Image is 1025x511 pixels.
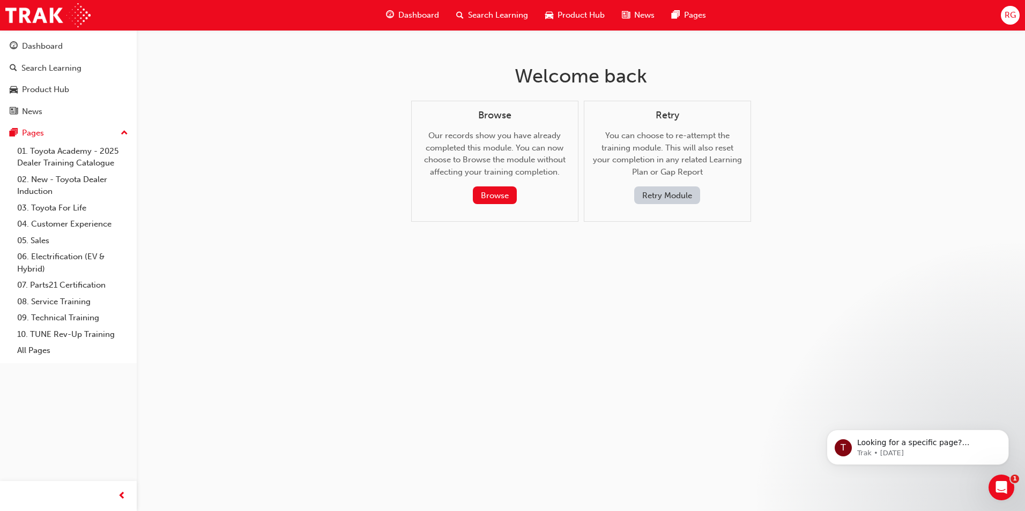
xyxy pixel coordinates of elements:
a: pages-iconPages [663,4,715,26]
button: Pages [4,123,132,143]
span: Product Hub [558,9,605,21]
span: pages-icon [10,129,18,138]
a: 10. TUNE Rev-Up Training [13,326,132,343]
span: up-icon [121,126,128,140]
a: 02. New - Toyota Dealer Induction [13,171,132,200]
div: Pages [22,127,44,139]
a: 05. Sales [13,232,132,249]
span: 1 [1011,475,1019,483]
button: Retry Module [634,186,700,204]
button: DashboardSearch LearningProduct HubNews [4,34,132,123]
h1: Welcome back [411,64,751,88]
span: news-icon [10,107,18,117]
img: Trak [5,3,91,27]
a: 09. Technical Training [13,310,132,326]
div: News [22,106,42,118]
a: search-iconSearch Learning [448,4,537,26]
div: Dashboard [22,40,63,52]
span: Dashboard [398,9,439,21]
a: guage-iconDashboard [377,4,448,26]
div: You can choose to re-attempt the training module. This will also reset your completion in any rel... [593,110,742,205]
a: All Pages [13,342,132,359]
button: Browse [473,186,517,204]
span: Search Learning [468,9,528,21]
span: news-icon [622,9,630,22]
span: search-icon [456,9,464,22]
a: Dashboard [4,36,132,56]
h4: Retry [593,110,742,122]
a: news-iconNews [613,4,663,26]
a: News [4,102,132,122]
a: Search Learning [4,58,132,78]
div: Search Learning [21,62,81,74]
iframe: Intercom notifications message [811,407,1025,482]
span: prev-icon [118,490,126,503]
span: car-icon [10,85,18,95]
span: guage-icon [386,9,394,22]
a: 04. Customer Experience [13,216,132,232]
div: Product Hub [22,84,69,96]
span: guage-icon [10,42,18,51]
span: Pages [684,9,706,21]
div: Our records show you have already completed this module. You can now choose to Browse the module ... [420,110,569,205]
a: 01. Toyota Academy - 2025 Dealer Training Catalogue [13,143,132,171]
a: Product Hub [4,80,132,100]
a: 06. Electrification (EV & Hybrid) [13,249,132,277]
h4: Browse [420,110,569,122]
a: 07. Parts21 Certification [13,277,132,294]
span: search-icon [10,64,17,73]
a: 08. Service Training [13,294,132,310]
span: News [634,9,655,21]
span: pages-icon [672,9,680,22]
button: RG [1001,6,1020,25]
iframe: Intercom live chat [989,475,1014,500]
span: car-icon [545,9,553,22]
a: 03. Toyota For Life [13,200,132,216]
a: car-iconProduct Hub [537,4,613,26]
span: RG [1005,9,1016,21]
